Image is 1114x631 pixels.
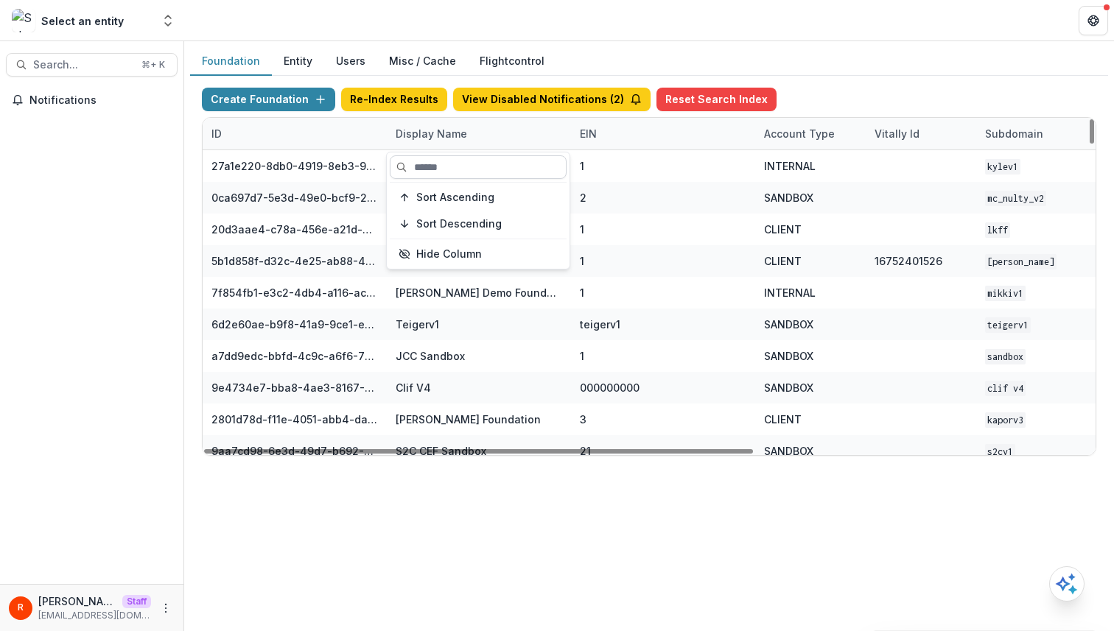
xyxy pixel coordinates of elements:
[122,595,151,608] p: Staff
[18,603,24,613] div: Raj
[211,443,378,459] div: 9aa7cd98-6e3d-49d7-b692-3e5f3d1facd4
[764,412,802,427] div: CLIENT
[416,218,502,230] span: Sort Descending
[390,212,567,236] button: Sort Descending
[211,253,378,269] div: 5b1d858f-d32c-4e25-ab88-434536713791
[387,126,476,141] div: Display Name
[203,126,231,141] div: ID
[985,286,1026,301] code: mikkiv1
[976,118,1087,149] div: Subdomain
[324,47,377,76] button: Users
[38,593,116,609] p: [PERSON_NAME]
[396,317,439,332] div: Teigerv1
[764,285,816,300] div: INTERNAL
[755,126,844,141] div: Account Type
[387,118,571,149] div: Display Name
[41,13,124,29] div: Select an entity
[580,158,584,174] div: 1
[580,443,591,459] div: 21
[985,222,1010,238] code: lkff
[6,53,178,77] button: Search...
[190,47,272,76] button: Foundation
[764,348,813,364] div: SANDBOX
[764,380,813,395] div: SANDBOX
[764,443,813,459] div: SANDBOX
[390,242,567,266] button: Hide Column
[985,444,1015,459] code: s2cv1
[396,443,486,459] div: S2C CEF Sandbox
[866,118,976,149] div: Vitally Id
[390,186,567,209] button: Sort Ascending
[157,599,175,617] button: More
[158,6,178,35] button: Open entity switcher
[211,380,378,395] div: 9e4734e7-bba8-4ae3-8167-95d86cec7b4b
[453,88,651,111] button: View Disabled Notifications (2)
[1049,566,1085,602] button: Open AI Assistant
[211,317,378,332] div: 6d2e60ae-b9f8-41a9-9ce1-e608d0f20ec5
[656,88,777,111] button: Reset Search Index
[377,47,468,76] button: Misc / Cache
[985,381,1026,396] code: Clif V4
[976,126,1052,141] div: Subdomain
[396,285,562,300] div: [PERSON_NAME] Demo Foundation
[764,317,813,332] div: SANDBOX
[480,53,544,68] a: Flightcontrol
[341,88,447,111] button: Re-Index Results
[12,9,35,32] img: Select an entity
[571,118,755,149] div: EIN
[764,253,802,269] div: CLIENT
[29,94,172,107] span: Notifications
[396,348,465,364] div: JCC Sandbox
[6,88,178,112] button: Notifications
[985,317,1031,333] code: teigerv1
[985,254,1057,269] code: [PERSON_NAME]
[272,47,324,76] button: Entity
[571,126,606,141] div: EIN
[580,348,584,364] div: 1
[211,222,378,237] div: 20d3aae4-c78a-456e-a21d-91c97a6a725f
[985,412,1026,428] code: kaporv3
[1079,6,1108,35] button: Get Help
[755,118,866,149] div: Account Type
[203,118,387,149] div: ID
[985,191,1046,206] code: mc_nulty_v2
[580,190,586,205] div: 2
[866,126,928,141] div: Vitally Id
[211,348,378,364] div: a7dd9edc-bbfd-4c9c-a6f6-76d0743bf1cd
[396,380,431,395] div: Clif V4
[33,59,133,71] span: Search...
[211,412,378,427] div: 2801d78d-f11e-4051-abb4-dab00da98882
[396,412,541,427] div: [PERSON_NAME] Foundation
[211,190,378,205] div: 0ca697d7-5e3d-49e0-bcf9-217f69e92d71
[211,285,378,300] div: 7f854fb1-e3c2-4db4-a116-aca576521abc
[580,222,584,237] div: 1
[985,349,1026,364] code: sandbox
[139,57,168,73] div: ⌘ + K
[580,412,586,427] div: 3
[580,317,620,332] div: teigerv1
[764,190,813,205] div: SANDBOX
[416,191,494,204] span: Sort Ascending
[764,222,802,237] div: CLIENT
[202,88,335,111] button: Create Foundation
[211,158,378,174] div: 27a1e220-8db0-4919-8eb3-9f29ee33f7b0
[580,380,640,395] div: 000000000
[764,158,816,174] div: INTERNAL
[875,253,942,269] div: 16752401526
[580,253,584,269] div: 1
[580,285,584,300] div: 1
[985,159,1020,175] code: kylev1
[38,609,151,622] p: [EMAIL_ADDRESS][DOMAIN_NAME]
